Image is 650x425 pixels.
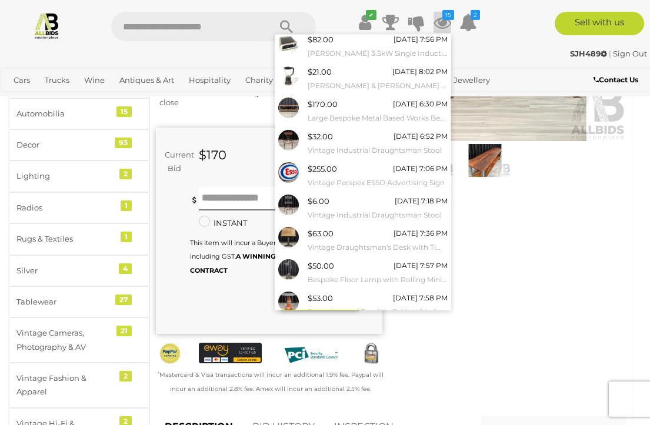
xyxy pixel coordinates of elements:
span: $50.00 [308,261,334,270]
a: Jewellery [449,71,495,90]
span: $32.00 [308,132,333,141]
span: $63.00 [308,229,334,238]
small: Vintage Industrial Draughtsman Stool [308,209,448,222]
div: [DATE] 7:58 PM [393,292,448,304]
strong: SJH489 [570,49,607,58]
small: Bespoke Floor Lamp with Rolling Mining Cart Base [308,273,448,286]
a: $63.00 [DATE] 7:36 PM Vintage Draughtsman's Desk with Timber Top [275,224,451,256]
div: [DATE] 6:30 PM [393,98,448,111]
a: $53.00 [DATE] 7:58 PM Bespoke Metal Top Side Table With Gearbox Base [275,289,451,321]
span: $255.00 [308,164,337,173]
small: Bespoke Metal Top Side Table With Gearbox Base [308,306,448,319]
img: 52189-168a.JPG [278,130,299,150]
div: [DATE] 7:56 PM [394,33,448,46]
div: [DATE] 7:18 PM [395,195,448,208]
a: 2 [459,12,477,33]
div: [DATE] 8:02 PM [392,65,448,78]
a: $82.00 [DATE] 7:56 PM [PERSON_NAME] 3.5kW Single Induction Benchtop Cooker [275,30,451,62]
i: ✔ [366,10,376,20]
a: $32.00 [DATE] 6:52 PM Vintage Industrial Draughtsman Stool [275,127,451,159]
i: 15 [442,10,454,20]
a: Sports [46,90,79,109]
a: Cars [9,71,35,90]
a: [GEOGRAPHIC_DATA] [85,90,178,109]
a: $6.00 [DATE] 7:18 PM Vintage Industrial Draughtsman Stool [275,192,451,224]
a: ✔ [356,12,374,33]
a: $170.00 [DATE] 6:30 PM Large Bespoke Metal Based Works Bench with Silky Oak Top [275,95,451,127]
img: 55060-15a.jpg [278,259,299,280]
small: Large Bespoke Metal Based Works Bench with Silky Oak Top [308,112,448,125]
button: Search [257,12,316,41]
small: Vintage Perspex ESSO Advertising Sign [308,176,448,189]
i: 2 [471,10,480,20]
a: Charity [241,71,278,90]
img: 54685-5a.jpg [278,162,299,183]
img: 52189-167a.JPG [278,195,299,215]
small: [PERSON_NAME] 3.5kW Single Induction Benchtop Cooker [308,47,448,60]
img: 54561-20a.jpg [278,65,299,86]
span: $53.00 [308,293,333,303]
span: $170.00 [308,99,338,109]
small: [PERSON_NAME] & [PERSON_NAME] Electric Ice Crusher Blender [308,79,448,92]
small: Vintage Industrial Draughtsman Stool [308,144,448,157]
a: Sign Out [613,49,647,58]
a: Contact Us [594,73,641,86]
a: Trucks [40,71,74,90]
div: [DATE] 7:57 PM [394,259,448,272]
span: | [609,49,611,58]
a: $21.00 [DATE] 8:02 PM [PERSON_NAME] & [PERSON_NAME] Electric Ice Crusher Blender [275,62,451,95]
small: Vintage Draughtsman's Desk with Timber Top [308,241,448,254]
img: 55060-9a.jpg [278,227,299,247]
a: Office [9,90,41,109]
img: Allbids.com.au [33,12,61,39]
a: Hospitality [184,71,235,90]
a: Wine [79,71,109,90]
img: 55060-10a.jpg [278,98,299,118]
b: Contact Us [594,75,638,84]
span: $82.00 [308,35,334,44]
a: $255.00 [DATE] 7:06 PM Vintage Perspex ESSO Advertising Sign [275,159,451,192]
span: $21.00 [308,67,332,76]
div: [DATE] 7:06 PM [393,162,448,175]
a: SJH489 [570,49,609,58]
div: [DATE] 7:36 PM [394,227,448,240]
img: 54561-35a.jpg [278,33,299,53]
a: $50.00 [DATE] 7:57 PM Bespoke Floor Lamp with Rolling Mining Cart Base [275,256,451,289]
img: 55060-16a.jpg [278,292,299,312]
a: Sell with us [555,12,644,35]
div: [DATE] 6:52 PM [394,130,448,143]
a: Antiques & Art [115,71,179,90]
span: $6.00 [308,196,329,206]
a: 15 [434,12,451,33]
